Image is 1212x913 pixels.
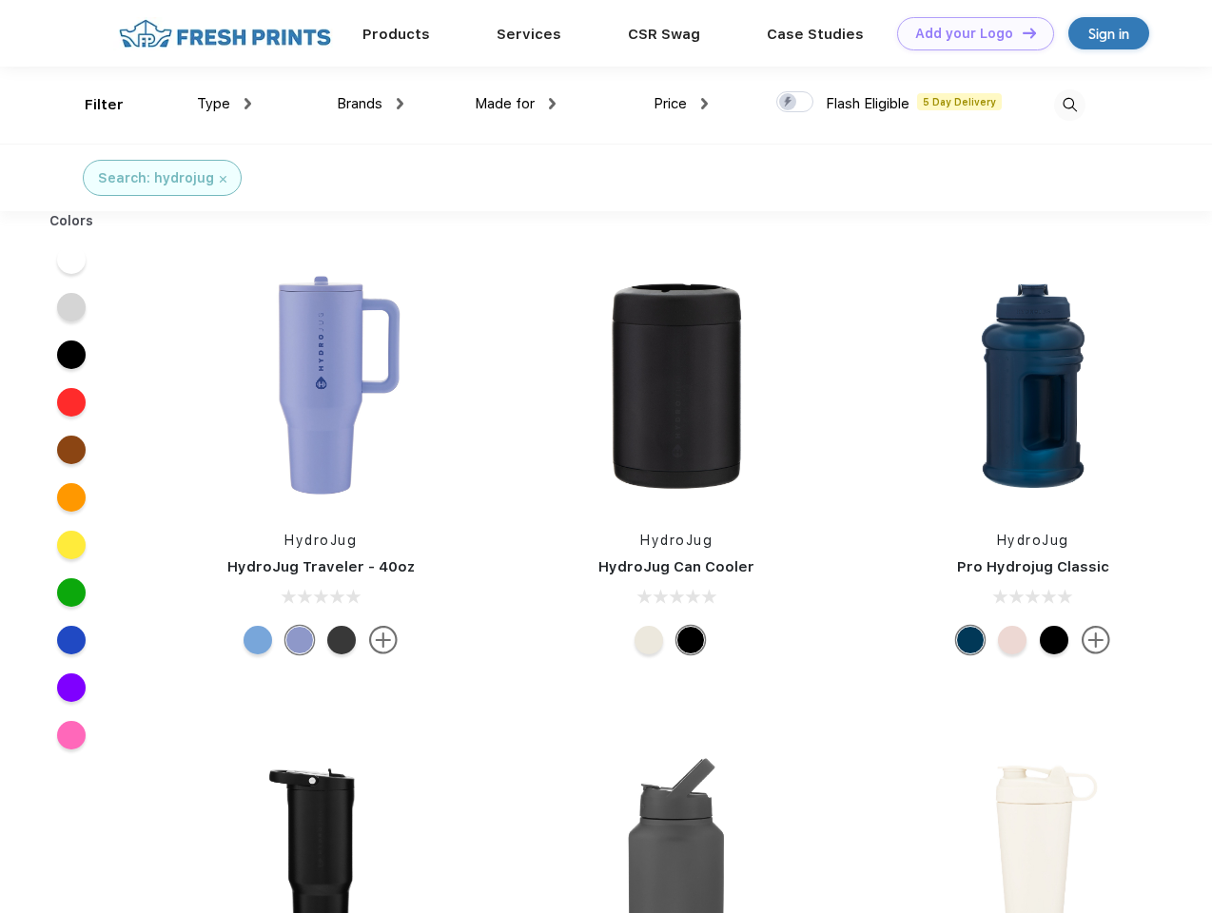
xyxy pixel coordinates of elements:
div: Peri [285,626,314,654]
img: dropdown.png [701,98,708,109]
a: HydroJug [284,533,357,548]
div: Filter [85,94,124,116]
div: Add your Logo [915,26,1013,42]
img: func=resize&h=266 [194,259,447,512]
a: HydroJug [997,533,1069,548]
a: HydroJug Can Cooler [598,558,754,575]
img: fo%20logo%202.webp [113,17,337,50]
div: Navy [956,626,985,654]
img: more.svg [1082,626,1110,654]
a: HydroJug [640,533,713,548]
img: filter_cancel.svg [220,176,226,183]
span: Type [197,95,230,112]
img: DT [1023,28,1036,38]
div: Riptide [244,626,272,654]
div: Sign in [1088,23,1129,45]
img: desktop_search.svg [1054,89,1085,121]
img: func=resize&h=266 [907,259,1160,512]
span: 5 Day Delivery [917,93,1002,110]
span: Made for [475,95,535,112]
div: Pink Sand [998,626,1026,654]
span: Price [654,95,687,112]
img: func=resize&h=266 [550,259,803,512]
a: HydroJug Traveler - 40oz [227,558,415,575]
div: Cream [635,626,663,654]
img: dropdown.png [244,98,251,109]
div: Black [327,626,356,654]
div: Black [676,626,705,654]
a: Pro Hydrojug Classic [957,558,1109,575]
div: Search: hydrojug [98,168,214,188]
span: Brands [337,95,382,112]
img: dropdown.png [397,98,403,109]
div: Black [1040,626,1068,654]
a: Products [362,26,430,43]
img: dropdown.png [549,98,556,109]
a: Sign in [1068,17,1149,49]
span: Flash Eligible [826,95,909,112]
div: Colors [35,211,108,231]
img: more.svg [369,626,398,654]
